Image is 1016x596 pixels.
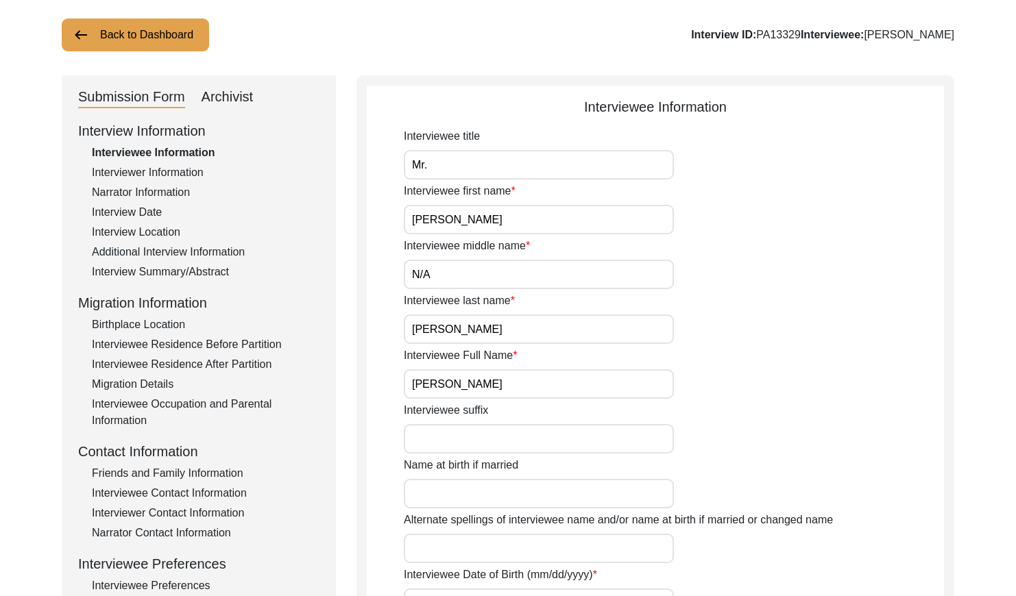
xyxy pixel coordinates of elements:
[92,485,319,501] div: Interviewee Contact Information
[404,347,517,364] label: Interviewee Full Name
[92,376,319,393] div: Migration Details
[404,457,518,473] label: Name at birth if married
[78,121,319,141] div: Interview Information
[78,554,319,574] div: Interviewee Preferences
[404,238,530,254] label: Interviewee middle name
[92,396,319,429] div: Interviewee Occupation and Parental Information
[78,293,319,313] div: Migration Information
[404,402,488,419] label: Interviewee suffix
[92,184,319,201] div: Narrator Information
[404,183,516,199] label: Interviewee first name
[691,27,954,43] div: PA13329 [PERSON_NAME]
[404,567,597,583] label: Interviewee Date of Birth (mm/dd/yyyy)
[92,264,319,280] div: Interview Summary/Abstract
[78,441,319,462] div: Contact Information
[367,97,944,117] div: Interviewee Information
[92,505,319,521] div: Interviewer Contact Information
[73,27,89,43] img: arrow-left.png
[404,512,833,528] label: Alternate spellings of interviewee name and/or name at birth if married or changed name
[92,224,319,240] div: Interview Location
[92,244,319,260] div: Additional Interview Information
[92,145,319,161] div: Interviewee Information
[92,204,319,221] div: Interview Date
[78,86,185,108] div: Submission Form
[404,293,515,309] label: Interviewee last name
[92,356,319,373] div: Interviewee Residence After Partition
[92,336,319,353] div: Interviewee Residence Before Partition
[691,29,756,40] b: Interview ID:
[404,128,480,145] label: Interviewee title
[92,164,319,181] div: Interviewer Information
[92,578,319,594] div: Interviewee Preferences
[202,86,254,108] div: Archivist
[92,465,319,482] div: Friends and Family Information
[92,316,319,333] div: Birthplace Location
[92,525,319,541] div: Narrator Contact Information
[62,18,209,51] button: Back to Dashboard
[801,29,864,40] b: Interviewee:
